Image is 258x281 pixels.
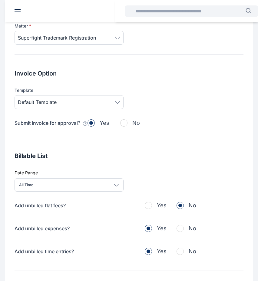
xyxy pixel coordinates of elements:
[189,201,196,210] span: No
[15,87,33,93] span: Template
[15,202,66,209] p: Add unbilled flat fees?
[177,201,196,210] button: No
[15,225,70,232] p: Add unbilled expenses?
[145,247,167,256] button: Yes
[145,201,167,210] button: Yes
[18,99,57,106] span: Default Template
[15,23,31,29] span: Matter
[132,119,140,127] span: No
[177,247,196,256] button: No
[157,201,167,210] span: Yes
[177,224,196,233] button: No
[15,119,80,127] p: Submit invoice for approval?
[15,248,74,255] p: Add unbilled time entries?
[19,182,33,187] p: All Time
[100,119,109,127] span: Yes
[88,119,109,127] button: Yes
[157,247,167,256] span: Yes
[18,34,96,41] span: Superfight Trademark Registration
[145,224,167,233] button: Yes
[189,247,196,256] span: No
[15,152,243,160] h2: Billable List
[120,119,140,127] button: No
[157,224,167,233] span: Yes
[15,170,38,175] span: Date Range
[83,121,88,126] img: infoSign.6aabd026.svg
[15,69,243,78] h2: Invoice Option
[189,224,196,233] span: No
